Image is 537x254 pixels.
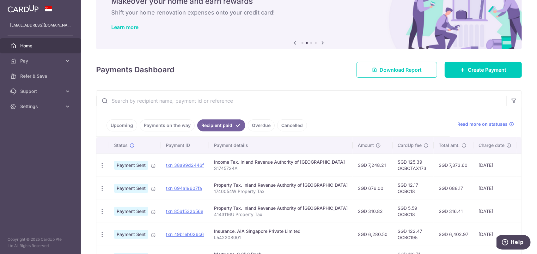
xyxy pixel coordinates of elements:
td: SGD 688.17 [434,177,473,200]
a: Cancelled [277,119,307,131]
span: Refer & Save [20,73,62,79]
div: Property Tax. Inland Revenue Authority of [GEOGRAPHIC_DATA] [214,182,348,188]
td: SGD 7,373.60 [434,154,473,177]
span: Payment Sent [114,184,148,193]
a: Read more on statuses [457,121,514,127]
span: Support [20,88,62,94]
td: SGD 12.17 OCBC18 [393,177,434,200]
td: SGD 5.59 OCBC18 [393,200,434,223]
a: Learn more [111,24,138,30]
td: [DATE] [473,177,516,200]
span: Settings [20,103,62,110]
td: SGD 310.82 [353,200,393,223]
th: Payment ID [161,137,209,154]
td: SGD 316.41 [434,200,473,223]
span: Home [20,43,62,49]
td: SGD 125.39 OCBCTAX173 [393,154,434,177]
span: CardUp fee [398,142,422,148]
span: Create Payment [468,66,506,74]
p: 1740054W Property Tax [214,188,348,195]
a: txn_38a99d2446f [166,162,204,168]
a: Create Payment [445,62,522,78]
input: Search by recipient name, payment id or reference [96,91,506,111]
p: S1745724A [214,165,348,172]
span: Total amt. [439,142,460,148]
div: Property Tax. Inland Revenue Authority of [GEOGRAPHIC_DATA] [214,205,348,211]
td: SGD 676.00 [353,177,393,200]
a: Overdue [248,119,275,131]
td: SGD 6,280.50 [353,223,393,246]
span: Payment Sent [114,230,148,239]
div: Insurance. AIA Singapore Private Limited [214,228,348,234]
h6: Shift your home renovation expenses onto your credit card! [111,9,507,16]
a: Upcoming [107,119,137,131]
a: txn_8561532b56e [166,209,203,214]
span: Charge date [479,142,504,148]
span: Pay [20,58,62,64]
span: Amount [358,142,374,148]
a: Recipient paid [197,119,245,131]
span: Payment Sent [114,161,148,170]
a: txn_694a19607fa [166,185,202,191]
a: Download Report [357,62,437,78]
span: Download Report [380,66,422,74]
img: CardUp [8,5,39,13]
div: Income Tax. Inland Revenue Authority of [GEOGRAPHIC_DATA] [214,159,348,165]
span: Status [114,142,128,148]
p: L542208001 [214,234,348,241]
span: Payment Sent [114,207,148,216]
iframe: Opens a widget where you can find more information [497,235,531,251]
p: 4143116U Property Tax [214,211,348,218]
a: Payments on the way [140,119,195,131]
td: [DATE] [473,223,516,246]
p: [EMAIL_ADDRESS][DOMAIN_NAME] [10,22,71,28]
a: txn_49b1eb026c6 [166,232,204,237]
span: Read more on statuses [457,121,508,127]
td: SGD 122.47 OCBC195 [393,223,434,246]
td: SGD 7,248.21 [353,154,393,177]
td: [DATE] [473,154,516,177]
td: [DATE] [473,200,516,223]
th: Payment details [209,137,353,154]
h4: Payments Dashboard [96,64,174,76]
td: SGD 6,402.97 [434,223,473,246]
